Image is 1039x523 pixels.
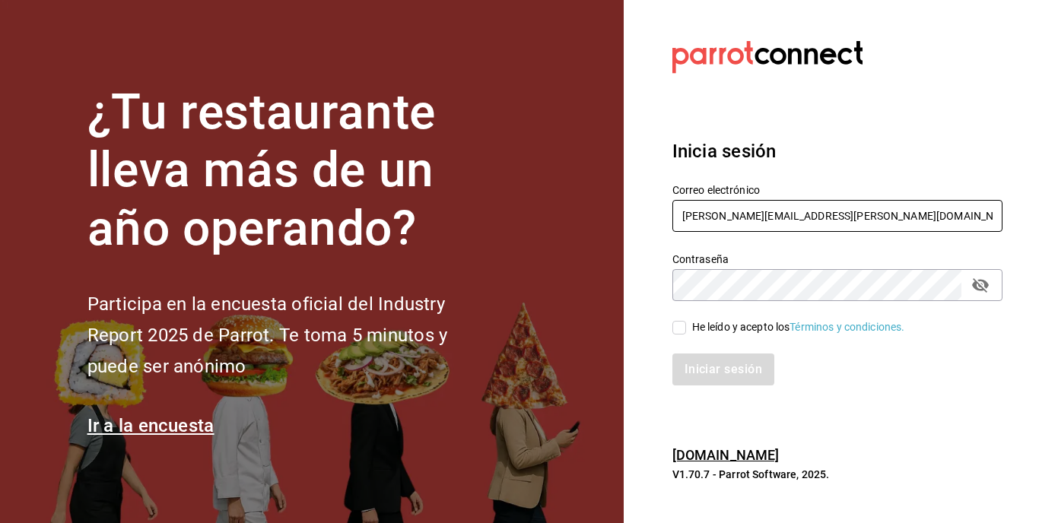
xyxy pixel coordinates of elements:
[672,138,1002,165] h3: Inicia sesión
[672,184,1002,195] label: Correo electrónico
[87,289,498,382] h2: Participa en la encuesta oficial del Industry Report 2025 de Parrot. Te toma 5 minutos y puede se...
[672,467,1002,482] p: V1.70.7 - Parrot Software, 2025.
[968,272,993,298] button: passwordField
[87,84,498,258] h1: ¿Tu restaurante lleva más de un año operando?
[87,415,214,436] a: Ir a la encuesta
[692,319,905,335] div: He leído y acepto los
[790,321,904,333] a: Términos y condiciones.
[672,253,1002,264] label: Contraseña
[672,447,780,463] a: [DOMAIN_NAME]
[672,200,1002,232] input: Ingresa tu correo electrónico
